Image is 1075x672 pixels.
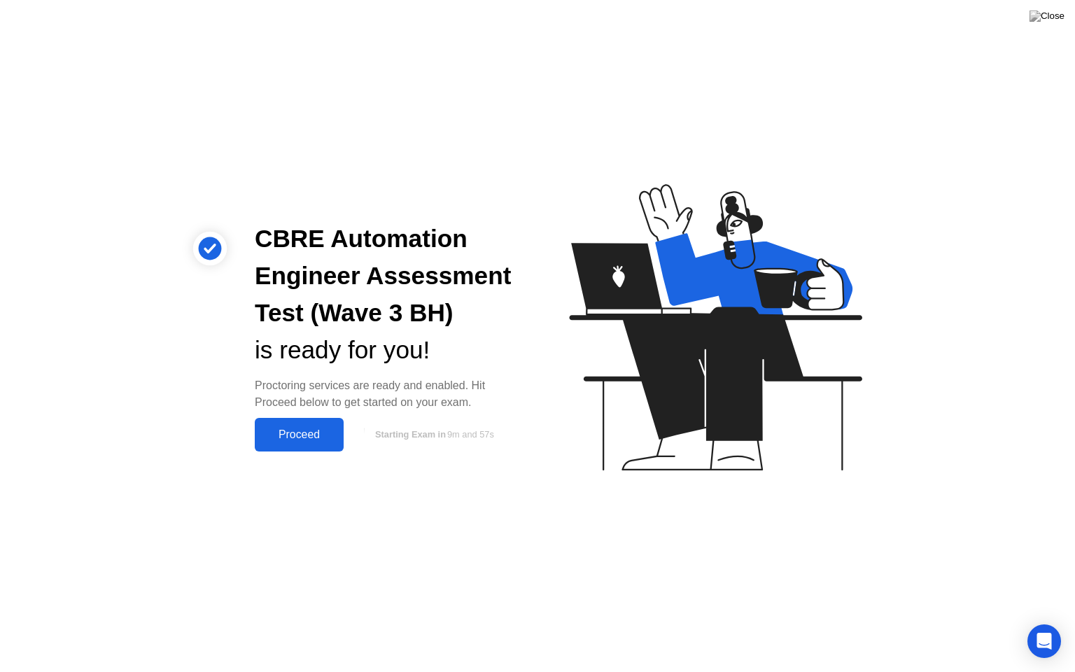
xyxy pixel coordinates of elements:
[255,220,515,331] div: CBRE Automation Engineer Assessment Test (Wave 3 BH)
[1027,624,1061,658] div: Open Intercom Messenger
[255,377,515,411] div: Proctoring services are ready and enabled. Hit Proceed below to get started on your exam.
[259,428,339,441] div: Proceed
[255,418,344,451] button: Proceed
[447,429,494,440] span: 9m and 57s
[351,421,515,448] button: Starting Exam in9m and 57s
[1030,10,1065,22] img: Close
[255,332,515,369] div: is ready for you!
